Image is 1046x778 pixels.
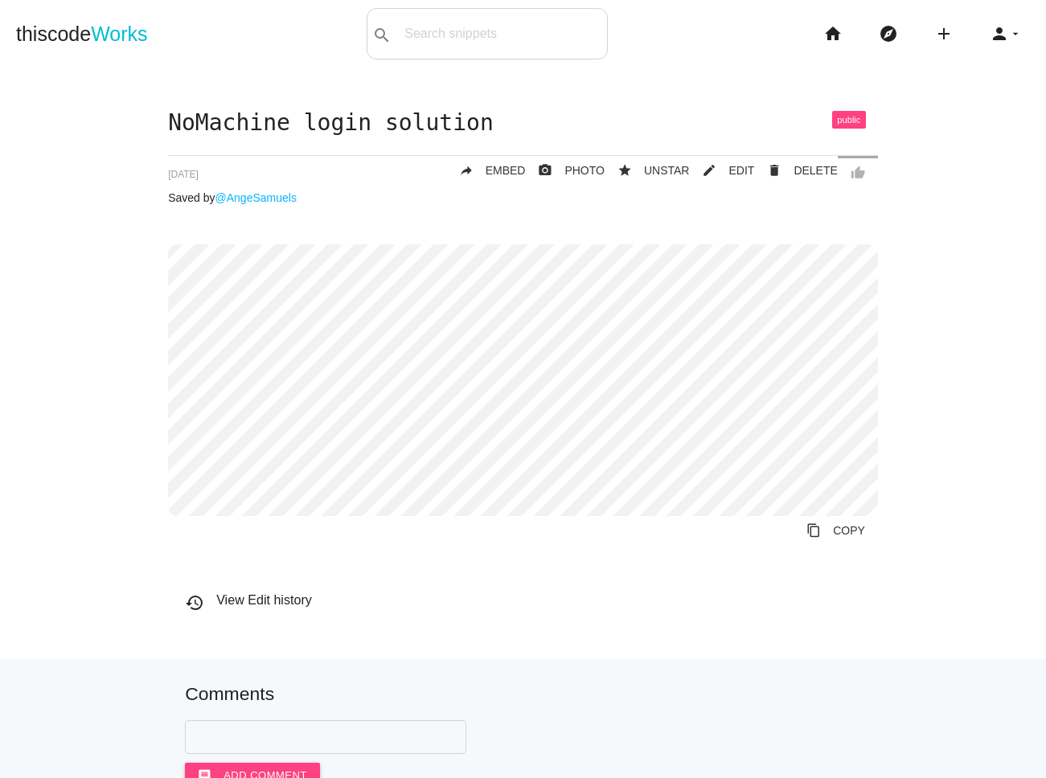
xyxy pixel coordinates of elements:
[617,156,632,185] i: star
[16,8,148,59] a: thiscodeWorks
[879,8,898,59] i: explore
[367,9,396,59] button: search
[396,17,607,51] input: Search snippets
[372,10,392,61] i: search
[806,516,821,545] i: content_copy
[1009,8,1022,59] i: arrow_drop_down
[168,191,878,204] p: Saved by
[644,164,690,177] span: UNSTAR
[446,156,526,185] a: replyEMBED
[689,156,754,185] a: mode_editEDIT
[990,8,1009,59] i: person
[934,8,954,59] i: add
[459,156,474,185] i: reply
[794,164,837,177] span: DELETE
[538,156,552,185] i: photo_camera
[794,516,878,545] a: Copy to Clipboard
[823,8,843,59] i: home
[525,156,605,185] a: photo_cameraPHOTO
[564,164,605,177] span: PHOTO
[185,593,204,612] i: history
[728,164,754,177] span: EDIT
[168,111,878,136] h1: NoMachine login solution
[767,156,781,185] i: delete
[185,593,878,608] h6: View Edit history
[215,191,297,204] a: @AngeSamuels
[185,684,861,704] h5: Comments
[91,23,147,45] span: Works
[702,156,716,185] i: mode_edit
[754,156,837,185] a: Delete Post
[605,156,690,185] button: starUNSTAR
[486,164,526,177] span: EMBED
[168,169,199,180] span: [DATE]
